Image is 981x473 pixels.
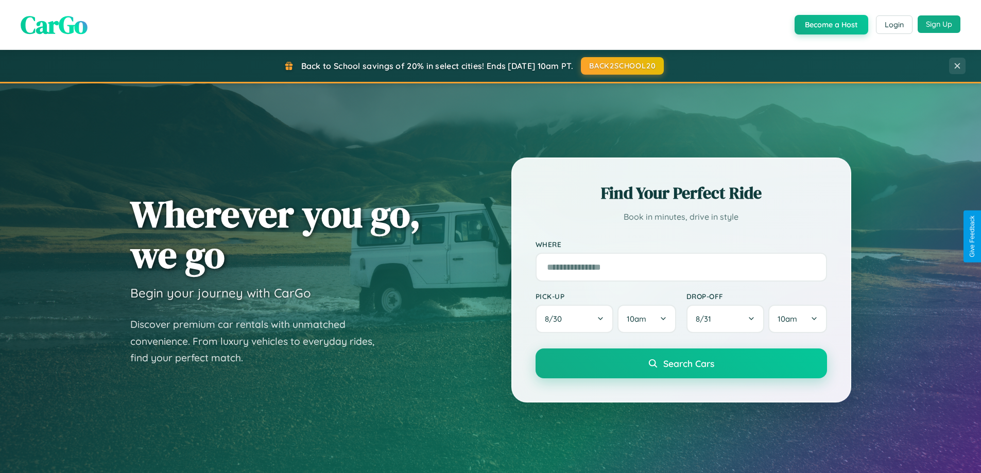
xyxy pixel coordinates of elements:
h1: Wherever you go, we go [130,194,421,275]
label: Where [536,240,827,249]
button: Become a Host [795,15,868,34]
span: Search Cars [663,358,714,369]
h3: Begin your journey with CarGo [130,285,311,301]
button: Login [876,15,913,34]
button: 8/31 [686,305,765,333]
p: Book in minutes, drive in style [536,209,827,224]
label: Pick-up [536,292,676,301]
div: Give Feedback [969,216,976,257]
span: Back to School savings of 20% in select cities! Ends [DATE] 10am PT. [301,61,573,71]
span: 10am [778,314,797,324]
p: Discover premium car rentals with unmatched convenience. From luxury vehicles to everyday rides, ... [130,316,388,366]
span: 10am [627,314,646,324]
button: BACK2SCHOOL20 [581,57,664,75]
button: Search Cars [536,348,827,378]
h2: Find Your Perfect Ride [536,182,827,204]
button: Sign Up [918,15,960,33]
span: CarGo [21,8,88,42]
label: Drop-off [686,292,827,301]
button: 10am [768,305,827,333]
button: 8/30 [536,305,614,333]
span: 8 / 31 [696,314,716,324]
button: 10am [617,305,676,333]
span: 8 / 30 [545,314,567,324]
